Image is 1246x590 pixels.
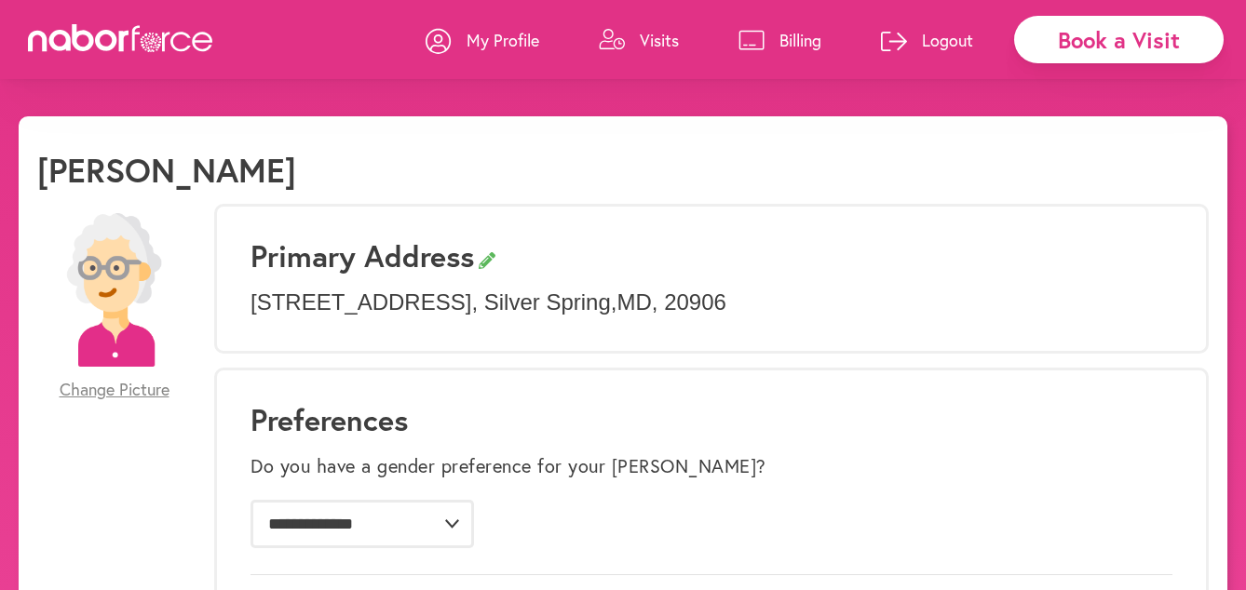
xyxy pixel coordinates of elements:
p: Visits [640,29,679,51]
h3: Primary Address [251,238,1172,274]
a: Logout [881,12,973,68]
a: Visits [599,12,679,68]
h1: [PERSON_NAME] [37,150,296,190]
a: Billing [738,12,821,68]
a: My Profile [426,12,539,68]
p: My Profile [467,29,539,51]
img: efc20bcf08b0dac87679abea64c1faab.png [37,213,191,367]
h1: Preferences [251,402,1172,437]
label: Do you have a gender preference for your [PERSON_NAME]? [251,455,766,477]
p: [STREET_ADDRESS] , Silver Spring , MD , 20906 [251,289,1172,316]
span: Change Picture [60,380,169,400]
p: Logout [922,29,973,51]
div: Book a Visit [1014,16,1224,63]
p: Billing [779,29,821,51]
